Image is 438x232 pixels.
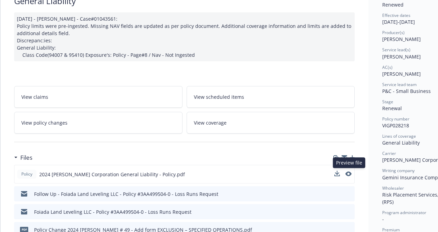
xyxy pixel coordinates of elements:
[382,210,426,215] span: Program administrator
[346,190,352,198] button: preview file
[20,171,34,177] span: Policy
[382,71,421,77] span: [PERSON_NAME]
[334,171,340,178] button: download file
[194,119,227,126] span: View coverage
[382,30,405,35] span: Producer(s)
[20,153,32,162] h3: Files
[14,86,182,108] a: View claims
[382,216,384,222] span: -
[14,12,355,61] div: [DATE] - [PERSON_NAME] - Case#01043561: Policy limits were pre-ingested. Missing NAV fields are u...
[382,12,410,18] span: Effective dates
[382,36,421,42] span: [PERSON_NAME]
[382,47,410,53] span: Service lead(s)
[14,153,32,162] div: Files
[20,227,28,232] span: pdf
[34,208,191,215] div: Foiada Land Leveling LLC - Policy #3AA499504-0 - Loss Runs Request
[382,64,393,70] span: AC(s)
[333,157,365,168] div: Preview file
[39,171,185,178] span: 2024 [PERSON_NAME] Corporation General Liability - Policy.pdf
[382,116,409,122] span: Policy number
[21,119,67,126] span: View policy changes
[14,112,182,134] a: View policy changes
[382,168,415,173] span: Writing company
[345,171,352,178] button: preview file
[382,185,404,191] span: Wholesaler
[187,86,355,108] a: View scheduled items
[335,208,340,215] button: download file
[382,150,396,156] span: Carrier
[382,82,417,87] span: Service lead team
[382,88,431,94] span: P&C - Small Business
[346,208,352,215] button: preview file
[382,53,421,60] span: [PERSON_NAME]
[382,1,404,8] span: Renewed
[334,171,340,176] button: download file
[194,93,244,101] span: View scheduled items
[34,190,218,198] div: Follow Up - Foiada Land Leveling LLC - Policy #3AA499504-0 - Loss Runs Request
[335,190,340,198] button: download file
[187,112,355,134] a: View coverage
[382,133,416,139] span: Lines of coverage
[382,122,409,129] span: VIGP028218
[382,105,402,112] span: Renewal
[21,93,48,101] span: View claims
[345,171,352,176] button: preview file
[382,99,393,105] span: Stage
